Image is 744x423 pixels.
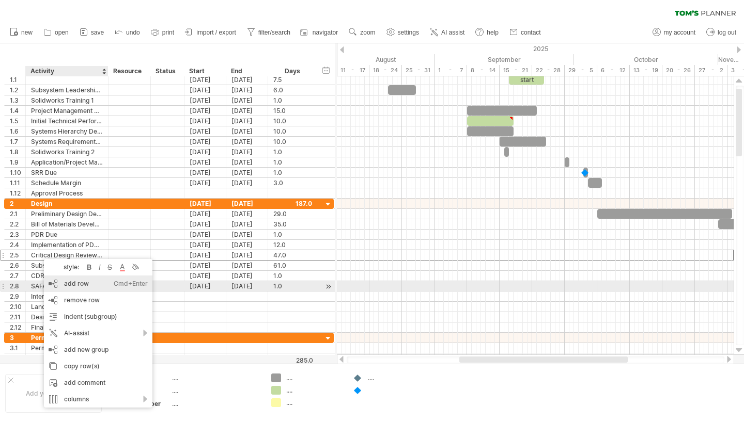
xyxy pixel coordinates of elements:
[286,386,343,395] div: ....
[44,275,152,292] div: add row
[650,26,699,39] a: my account
[273,157,312,167] div: 1.0
[273,75,312,85] div: 7.5
[10,271,25,281] div: 2.7
[182,26,239,39] a: import / export
[384,26,422,39] a: settings
[189,66,220,76] div: Start
[532,65,565,76] div: 22 - 28
[10,188,25,198] div: 1.12
[226,126,268,136] div: [DATE]
[226,178,268,188] div: [DATE]
[273,230,312,239] div: 1.0
[597,65,630,76] div: 6 - 12
[113,66,145,76] div: Resource
[226,250,268,260] div: [DATE]
[273,137,312,147] div: 10.0
[268,66,317,76] div: Days
[31,312,103,322] div: Design Review
[44,308,152,325] div: indent (subgroup)
[346,26,378,39] a: zoom
[226,271,268,281] div: [DATE]
[31,322,103,332] div: Final Design Approval
[398,29,419,36] span: settings
[273,261,312,270] div: 61.0
[360,29,375,36] span: zoom
[172,386,259,395] div: ....
[184,261,226,270] div: [DATE]
[662,65,695,76] div: 20 - 26
[435,54,574,65] div: September 2025
[226,95,268,105] div: [DATE]
[31,147,103,157] div: Solidworks Training 2
[10,343,25,353] div: 3.1
[226,116,268,126] div: [DATE]
[31,219,103,229] div: Bill of Materials Development
[184,106,226,116] div: [DATE]
[226,157,268,167] div: [DATE]
[44,325,152,341] div: AI-assist
[273,240,312,250] div: 12.0
[10,116,25,126] div: 1.5
[273,281,312,291] div: 1.0
[196,29,236,36] span: import / export
[31,178,103,188] div: Schedule Margin
[31,157,103,167] div: Application/Project Management Plan Due
[509,75,544,85] div: start
[184,95,226,105] div: [DATE]
[290,54,435,65] div: August 2025
[427,26,468,39] a: AI assist
[31,116,103,126] div: Initial Technical Performance Development
[184,199,226,208] div: [DATE]
[10,199,25,208] div: 2
[31,188,103,198] div: Approval Process
[21,29,33,36] span: new
[162,29,174,36] span: print
[114,275,148,292] div: Cmd+Enter
[184,281,226,291] div: [DATE]
[31,302,103,312] div: Landscape Design
[273,126,312,136] div: 10.0
[44,358,152,375] div: copy row(s)
[10,95,25,105] div: 1.3
[258,29,290,36] span: filter/search
[226,261,268,270] div: [DATE]
[273,106,312,116] div: 15.0
[273,178,312,188] div: 3.0
[273,219,312,229] div: 35.0
[48,263,84,271] div: style:
[184,75,226,85] div: [DATE]
[273,271,312,281] div: 1.0
[10,85,25,95] div: 1.2
[10,209,25,219] div: 2.1
[704,26,739,39] a: log out
[10,281,25,291] div: 2.8
[55,29,69,36] span: open
[31,199,103,208] div: Design
[244,26,293,39] a: filter/search
[269,356,313,364] div: 285.0
[184,126,226,136] div: [DATE]
[31,137,103,147] div: Systems Requirements Development
[226,85,268,95] div: [DATE]
[172,373,259,382] div: ....
[126,29,140,36] span: undo
[299,26,341,39] a: navigator
[156,66,178,76] div: Status
[226,168,268,177] div: [DATE]
[184,137,226,147] div: [DATE]
[718,29,736,36] span: log out
[31,95,103,105] div: Solidworks Training 1
[184,85,226,95] div: [DATE]
[10,291,25,301] div: 2.9
[148,26,177,39] a: print
[226,219,268,229] div: [DATE]
[226,137,268,147] div: [DATE]
[10,261,25,270] div: 2.6
[184,157,226,167] div: [DATE]
[64,296,100,304] span: remove row
[31,126,103,136] div: Systems Hierarchy Development
[226,281,268,291] div: [DATE]
[10,126,25,136] div: 1.6
[30,66,102,76] div: Activity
